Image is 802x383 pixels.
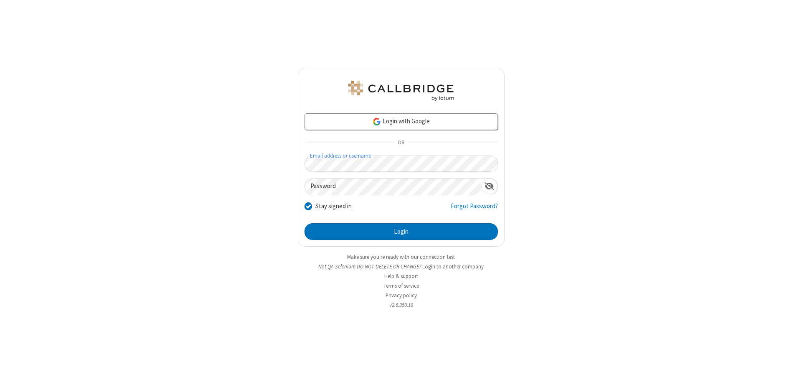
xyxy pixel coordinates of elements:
div: Show password [481,179,497,194]
a: Login with Google [305,113,498,130]
span: OR [394,137,408,149]
li: v2.6.350.10 [298,301,505,309]
img: google-icon.png [372,117,381,126]
a: Help & support [384,273,418,280]
img: QA Selenium DO NOT DELETE OR CHANGE [347,81,455,101]
input: Email address or username [305,156,498,172]
label: Stay signed in [315,202,352,211]
a: Terms of service [383,282,419,289]
button: Login [305,223,498,240]
a: Forgot Password? [451,202,498,217]
a: Make sure you're ready with our connection test [347,253,455,260]
button: Login to another company [422,263,484,271]
li: Not QA Selenium DO NOT DELETE OR CHANGE? [298,263,505,271]
a: Privacy policy [386,292,417,299]
input: Password [305,179,481,195]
